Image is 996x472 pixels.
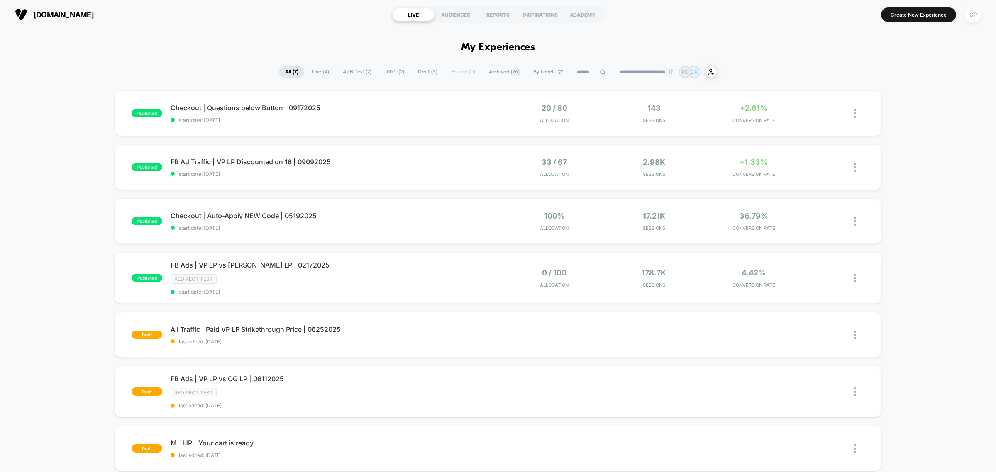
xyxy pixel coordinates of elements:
span: 4.42% [742,268,766,277]
span: All ( 7 ) [279,66,305,78]
span: published [132,217,162,225]
p: CP [691,69,698,75]
img: close [854,274,856,282]
span: 100% ( 2 ) [379,66,410,78]
span: Draft ( 3 ) [412,66,444,78]
span: last edited: [DATE] [171,452,498,458]
p: FC [682,69,688,75]
h1: My Experiences [461,41,535,54]
span: last edited: [DATE] [171,338,498,345]
span: start date: [DATE] [171,289,498,295]
span: published [132,274,162,282]
img: close [854,217,856,226]
span: Redirect Test [171,388,217,397]
div: ACADEMY [561,8,604,21]
div: AUDIENCES [435,8,477,21]
span: Sessions [606,225,702,231]
button: Create New Experience [881,7,956,22]
span: last edited: [DATE] [171,402,498,409]
span: All Traffic | Paid VP LP Strikethrough Price | 06252025 [171,325,498,333]
span: Allocation [540,171,569,177]
span: FB Ads | VP LP vs OG LP | 06112025 [171,375,498,383]
span: start date: [DATE] [171,225,498,231]
span: A/B Test ( 2 ) [337,66,378,78]
span: By Label [533,69,553,75]
span: Live ( 4 ) [306,66,335,78]
span: 33 / 67 [542,158,567,166]
span: 17.21k [643,212,665,220]
img: close [854,163,856,172]
span: Sessions [606,117,702,123]
span: draft [132,387,162,396]
span: +1.33% [740,158,768,166]
span: published [132,109,162,117]
span: 178.7k [642,268,666,277]
span: start date: [DATE] [171,171,498,177]
span: CONVERSION RATE [706,225,801,231]
span: 20 / 80 [542,104,567,112]
span: published [132,163,162,171]
span: CONVERSION RATE [706,171,801,177]
span: Allocation [540,117,569,123]
img: close [854,444,856,453]
span: draft [132,444,162,453]
span: Checkout | Auto-Apply NEW Code | 05192025 [171,212,498,220]
span: Sessions [606,282,702,288]
span: Allocation [540,282,569,288]
span: Checkout | Questions below Button | 09172025 [171,104,498,112]
span: [DOMAIN_NAME] [34,10,94,19]
span: Archived ( 26 ) [483,66,526,78]
span: +2.61% [740,104,767,112]
img: end [668,69,673,74]
img: close [854,387,856,396]
span: start date: [DATE] [171,117,498,123]
span: 0 / 100 [542,268,566,277]
span: FB Ads | VP LP vs [PERSON_NAME] LP | 02172025 [171,261,498,269]
span: Sessions [606,171,702,177]
div: CP [965,7,981,23]
button: [DOMAIN_NAME] [12,8,96,21]
img: Visually logo [15,8,27,21]
button: CP [962,6,984,23]
span: Allocation [540,225,569,231]
span: Redirect Test [171,274,217,284]
span: CONVERSION RATE [706,117,801,123]
span: 143 [647,104,661,112]
img: close [854,109,856,118]
span: CONVERSION RATE [706,282,801,288]
div: LIVE [392,8,435,21]
span: 2.98k [643,158,665,166]
span: FB Ad Traffic | VP LP Discounted on 16 | 09092025 [171,158,498,166]
div: REPORTS [477,8,519,21]
span: 36.79% [740,212,768,220]
span: 100% [544,212,565,220]
img: close [854,331,856,339]
div: INSPIRATIONS [519,8,561,21]
span: M - HP - Your cart is ready [171,439,498,447]
span: draft [132,331,162,339]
